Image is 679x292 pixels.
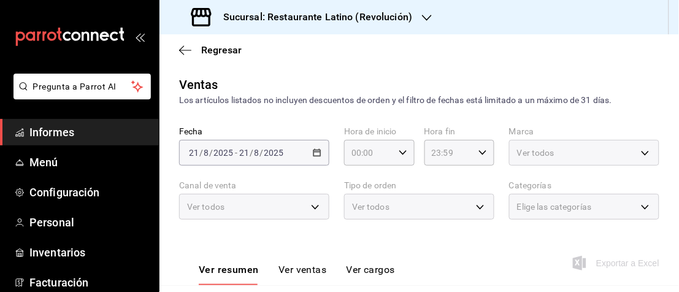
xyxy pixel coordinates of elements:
[239,148,250,158] input: --
[209,148,213,158] span: /
[188,148,199,158] input: --
[203,148,209,158] input: --
[179,181,237,191] font: Canal de venta
[509,181,551,191] font: Categorías
[179,77,218,92] font: Ventas
[278,264,327,276] font: Ver ventas
[517,202,592,212] font: Elige las categorías
[344,181,397,191] font: Tipo de orden
[509,127,534,137] font: Marca
[13,74,151,99] button: Pregunta a Parrot AI
[235,148,237,158] span: -
[29,126,74,139] font: Informes
[223,11,412,23] font: Sucursal: Restaurante Latino (Revolución)
[424,127,456,137] font: Hora fin
[347,264,396,276] font: Ver cargos
[9,89,151,102] a: Pregunta a Parrot AI
[199,264,259,276] font: Ver resumen
[213,148,234,158] input: ----
[352,202,389,212] font: Ver todos
[199,148,203,158] span: /
[260,148,264,158] span: /
[29,246,85,259] font: Inventarios
[33,82,117,91] font: Pregunta a Parrot AI
[179,95,612,105] font: Los artículos listados no incluyen descuentos de orden y el filtro de fechas está limitado a un m...
[201,44,242,56] font: Regresar
[29,156,58,169] font: Menú
[199,264,395,285] div: pestañas de navegación
[517,148,554,158] font: Ver todos
[187,202,224,212] font: Ver todos
[254,148,260,158] input: --
[29,276,88,289] font: Facturación
[179,127,203,137] font: Fecha
[344,127,397,137] font: Hora de inicio
[29,186,100,199] font: Configuración
[264,148,285,158] input: ----
[179,44,242,56] button: Regresar
[29,216,74,229] font: Personal
[135,32,145,42] button: abrir_cajón_menú
[250,148,253,158] span: /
